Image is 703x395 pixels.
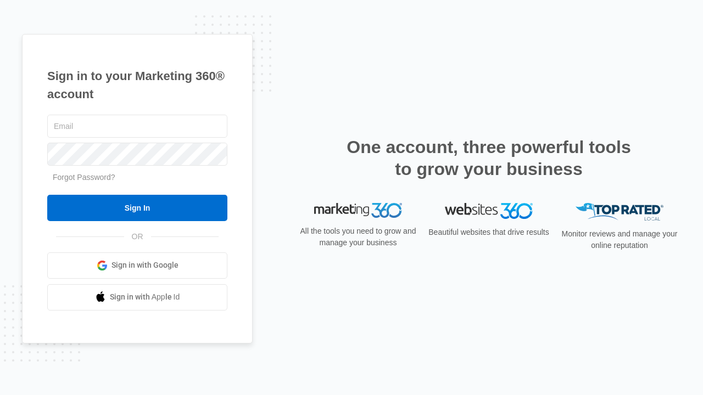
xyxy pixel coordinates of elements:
[47,284,227,311] a: Sign in with Apple Id
[53,173,115,182] a: Forgot Password?
[343,136,634,180] h2: One account, three powerful tools to grow your business
[297,225,420,249] p: All the tools you need to grow and manage your business
[445,203,533,219] img: Websites 360
[47,252,227,279] a: Sign in with Google
[558,228,681,251] p: Monitor reviews and manage your online reputation
[124,231,151,242] span: OR
[576,203,663,221] img: Top Rated Local
[111,259,178,271] span: Sign in with Google
[314,203,402,218] img: Marketing 360
[427,227,550,238] p: Beautiful websites that drive results
[47,195,227,221] input: Sign In
[47,115,227,138] input: Email
[110,291,180,303] span: Sign in with Apple Id
[47,67,227,103] h1: Sign in to your Marketing 360® account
